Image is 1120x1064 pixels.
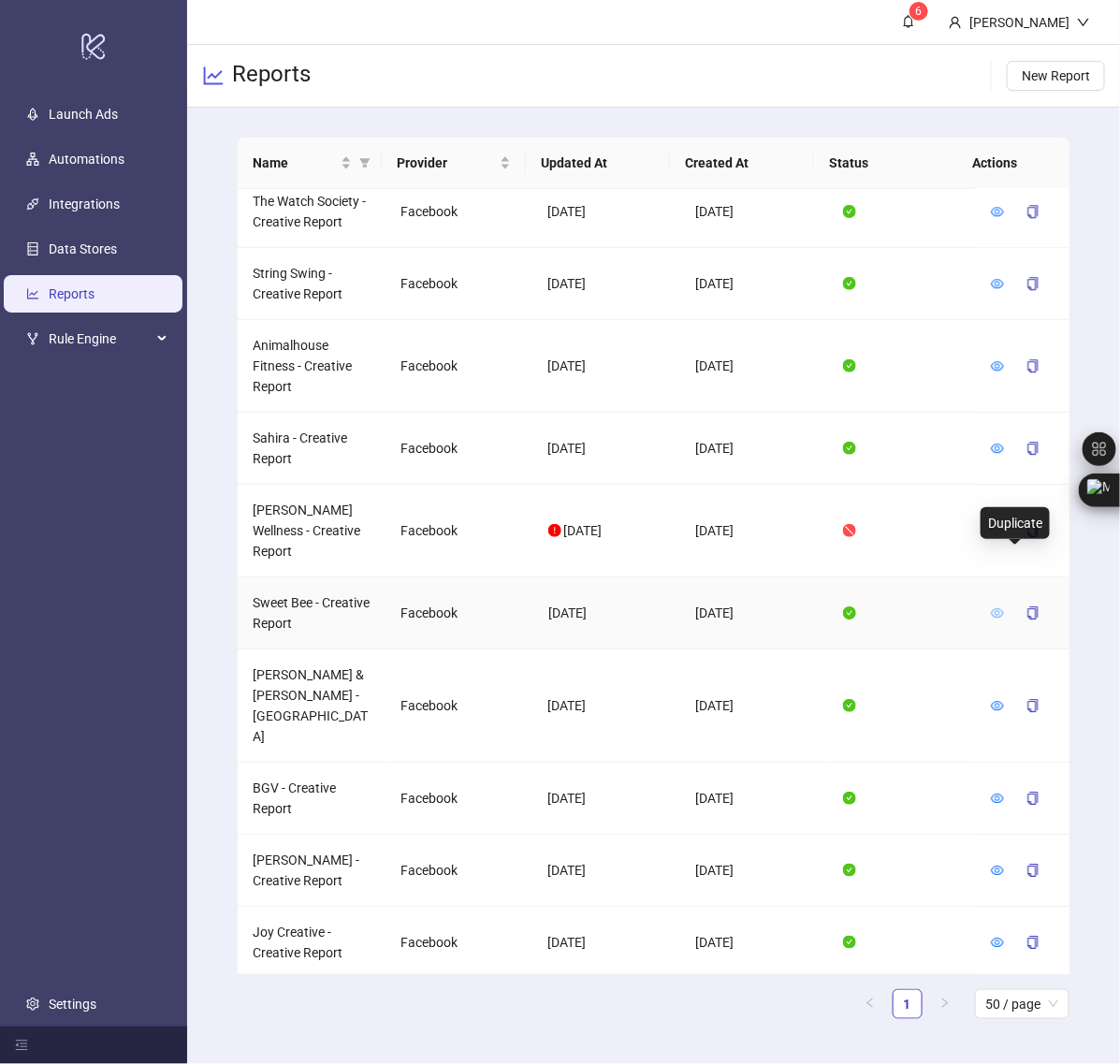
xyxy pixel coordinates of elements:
[991,935,1004,950] a: eye
[385,176,533,248] td: Facebook
[238,138,382,189] th: Name
[385,577,533,649] td: Facebook
[1011,691,1055,721] button: copy
[991,791,1004,806] a: eye
[1011,351,1055,381] button: copy
[253,153,337,173] span: Name
[1011,783,1055,813] button: copy
[843,205,856,218] span: check-circle
[49,286,95,301] a: Reports
[1077,16,1090,29] span: down
[680,763,828,835] td: [DATE]
[533,248,681,320] td: [DATE]
[843,699,856,712] span: check-circle
[855,989,885,1019] li: Previous Page
[397,153,496,173] span: Provider
[385,248,533,320] td: Facebook
[202,65,225,87] span: line-chart
[533,320,681,413] td: [DATE]
[991,698,1004,713] a: eye
[15,1039,28,1052] span: menu-fold
[238,320,385,413] td: Animalhouse Fitness - Creative Report
[1026,606,1040,619] span: copy
[533,907,681,979] td: [DATE]
[564,523,603,538] span: [DATE]
[991,863,1004,878] a: eye
[385,835,533,907] td: Facebook
[238,577,385,649] td: Sweet Bee - Creative Report
[991,606,1004,619] span: eye
[991,441,1004,456] a: eye
[814,138,958,189] th: Status
[893,989,923,1019] li: 1
[238,649,385,763] td: [PERSON_NAME] & [PERSON_NAME] - [GEOGRAPHIC_DATA]
[916,5,923,18] span: 6
[533,176,681,248] td: [DATE]
[1011,855,1055,885] button: copy
[1011,197,1055,226] button: copy
[670,138,814,189] th: Created At
[1026,792,1040,805] span: copy
[359,157,371,168] span: filter
[855,989,885,1019] button: left
[991,204,1004,219] a: eye
[238,248,385,320] td: String Swing - Creative Report
[1011,927,1055,957] button: copy
[533,577,681,649] td: [DATE]
[238,763,385,835] td: BGV - Creative Report
[680,485,828,577] td: [DATE]
[991,359,1004,372] span: eye
[843,277,856,290] span: check-circle
[1011,269,1055,299] button: copy
[843,792,856,805] span: check-circle
[49,152,124,167] a: Automations
[986,990,1058,1018] span: 50 / page
[238,485,385,577] td: [PERSON_NAME] Wellness - Creative Report
[680,413,828,485] td: [DATE]
[49,197,120,211] a: Integrations
[991,605,1004,620] a: eye
[949,16,962,29] span: user
[49,241,117,256] a: Data Stores
[975,989,1069,1019] div: Page Size
[1007,61,1105,91] button: New Report
[382,138,526,189] th: Provider
[991,699,1004,712] span: eye
[1026,205,1040,218] span: copy
[843,524,856,537] span: stop
[843,359,856,372] span: check-circle
[49,997,96,1012] a: Settings
[680,176,828,248] td: [DATE]
[843,606,856,619] span: check-circle
[1026,442,1040,455] span: copy
[991,205,1004,218] span: eye
[385,485,533,577] td: Facebook
[548,524,561,537] span: exclamation-circle
[385,907,533,979] td: Facebook
[356,149,374,177] span: filter
[385,649,533,763] td: Facebook
[533,413,681,485] td: [DATE]
[232,60,311,92] h3: Reports
[958,138,1052,189] th: Actions
[1026,936,1040,949] span: copy
[843,936,856,949] span: check-circle
[385,320,533,413] td: Facebook
[1011,598,1055,628] button: copy
[680,320,828,413] td: [DATE]
[902,15,915,28] span: bell
[385,763,533,835] td: Facebook
[1026,359,1040,372] span: copy
[991,442,1004,455] span: eye
[238,907,385,979] td: Joy Creative - Creative Report
[680,248,828,320] td: [DATE]
[962,12,1077,33] div: [PERSON_NAME]
[680,649,828,763] td: [DATE]
[385,413,533,485] td: Facebook
[909,2,928,21] sup: 6
[930,989,960,1019] button: right
[991,276,1004,291] a: eye
[680,577,828,649] td: [DATE]
[865,998,876,1009] span: left
[843,442,856,455] span: check-circle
